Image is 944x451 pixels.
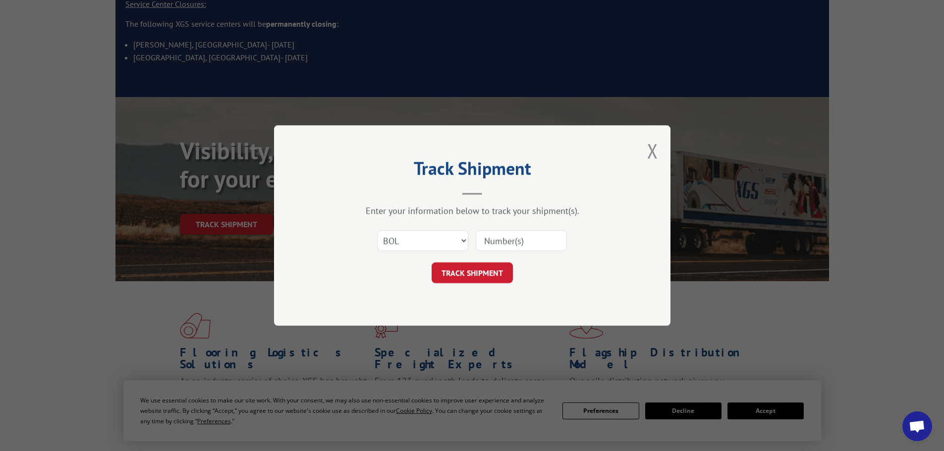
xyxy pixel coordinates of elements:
[902,411,932,441] a: Open chat
[324,161,621,180] h2: Track Shipment
[324,205,621,216] div: Enter your information below to track your shipment(s).
[432,262,513,283] button: TRACK SHIPMENT
[647,138,658,164] button: Close modal
[476,230,567,251] input: Number(s)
